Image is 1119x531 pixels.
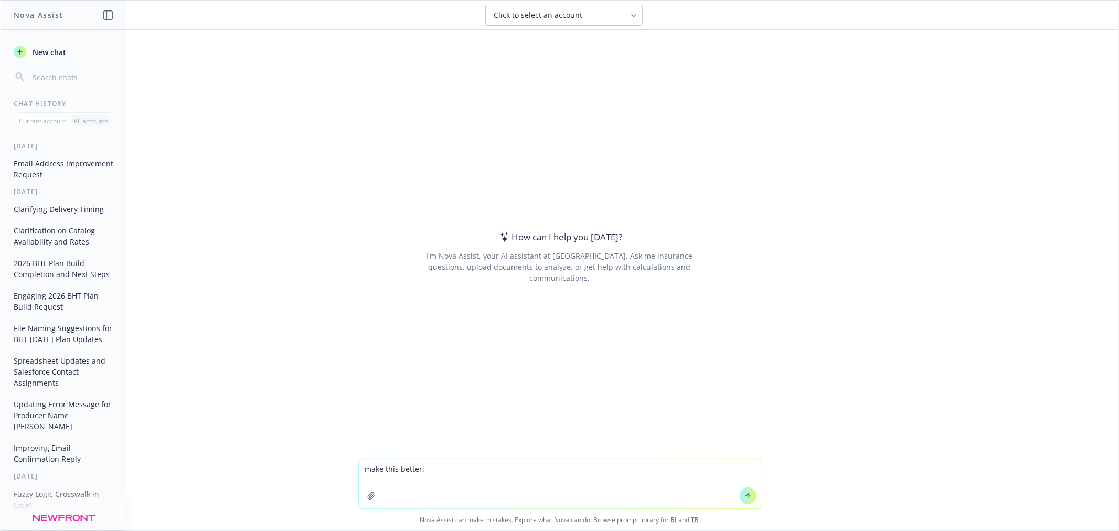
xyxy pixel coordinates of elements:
textarea: make this better: [359,459,761,508]
input: Search chats [30,70,114,84]
span: Click to select an account [494,10,583,20]
button: Updating Error Message for Producer Name [PERSON_NAME] [9,396,118,435]
div: How can I help you [DATE]? [497,230,622,244]
button: Fuzzy Logic Crosswalk in Excel [9,485,118,514]
a: BI [671,515,677,524]
div: [DATE] [1,518,126,527]
button: Improving Email Confirmation Reply [9,439,118,468]
p: Current account [19,116,66,125]
p: All accounts [73,116,109,125]
button: Clarification on Catalog Availability and Rates [9,222,118,250]
div: I'm Nova Assist, your AI assistant at [GEOGRAPHIC_DATA]. Ask me insurance questions, upload docum... [412,250,707,283]
button: 2026 BHT Plan Build Completion and Next Steps [9,254,118,283]
button: Email Address Improvement Request [9,155,118,183]
span: New chat [30,47,66,58]
button: Clarifying Delivery Timing [9,200,118,218]
button: Click to select an account [485,5,643,26]
div: [DATE] [1,142,126,151]
a: TR [691,515,699,524]
button: Spreadsheet Updates and Salesforce Contact Assignments [9,352,118,391]
button: New chat [9,43,118,61]
button: Engaging 2026 BHT Plan Build Request [9,287,118,315]
h1: Nova Assist [14,9,63,20]
div: Chat History [1,99,126,108]
span: Nova Assist can make mistakes. Explore what Nova can do: Browse prompt library for and [5,509,1114,530]
div: [DATE] [1,472,126,481]
button: File Naming Suggestions for BHT [DATE] Plan Updates [9,320,118,348]
div: [DATE] [1,187,126,196]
